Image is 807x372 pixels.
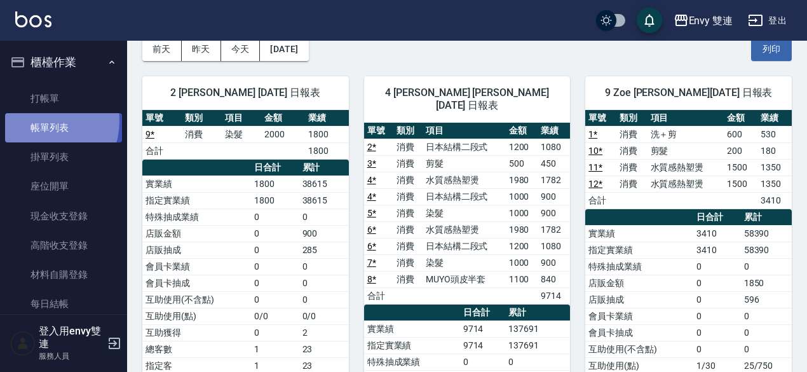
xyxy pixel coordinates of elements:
[221,38,261,61] button: 今天
[423,155,506,172] td: 剪髮
[364,354,460,370] td: 特殊抽成業績
[724,176,758,192] td: 1500
[5,202,122,231] a: 現金收支登錄
[693,341,741,357] td: 0
[616,159,648,176] td: 消費
[506,271,538,287] td: 1100
[222,126,261,142] td: 染髮
[741,308,792,324] td: 0
[423,238,506,254] td: 日本結構二段式
[299,324,349,341] td: 2
[305,110,349,127] th: 業績
[693,242,741,258] td: 3410
[741,258,792,275] td: 0
[538,238,570,254] td: 1080
[741,209,792,226] th: 累計
[689,13,733,29] div: Envy 雙連
[585,341,693,357] td: 互助使用(不含點)
[538,221,570,238] td: 1782
[299,176,349,192] td: 38615
[693,291,741,308] td: 0
[251,192,299,209] td: 1800
[364,337,460,354] td: 指定實業績
[724,142,758,159] td: 200
[585,258,693,275] td: 特殊抽成業績
[616,110,648,127] th: 類別
[505,354,570,370] td: 0
[757,110,792,127] th: 業績
[757,142,792,159] td: 180
[261,110,305,127] th: 金額
[757,192,792,209] td: 3410
[585,275,693,291] td: 店販金額
[260,38,308,61] button: [DATE]
[757,126,792,142] td: 530
[741,242,792,258] td: 58390
[251,308,299,324] td: 0/0
[15,11,51,27] img: Logo
[5,172,122,201] a: 座位開單
[585,225,693,242] td: 實業績
[142,225,251,242] td: 店販金額
[757,159,792,176] td: 1350
[506,205,538,221] td: 1000
[693,275,741,291] td: 0
[142,275,251,291] td: 會員卡抽成
[305,126,349,142] td: 1800
[506,221,538,238] td: 1980
[460,320,506,337] td: 9714
[505,337,570,354] td: 137691
[364,123,571,305] table: a dense table
[299,291,349,308] td: 0
[693,258,741,275] td: 0
[393,172,423,188] td: 消費
[393,254,423,271] td: 消費
[364,287,393,304] td: 合計
[616,142,648,159] td: 消費
[538,139,570,155] td: 1080
[668,8,738,34] button: Envy 雙連
[693,209,741,226] th: 日合計
[741,324,792,341] td: 0
[460,354,506,370] td: 0
[5,289,122,319] a: 每日結帳
[585,324,693,341] td: 會員卡抽成
[379,86,555,112] span: 4 [PERSON_NAME] [PERSON_NAME][DATE] 日報表
[693,308,741,324] td: 0
[251,209,299,225] td: 0
[5,142,122,172] a: 掛單列表
[142,38,182,61] button: 前天
[585,192,616,209] td: 合計
[600,86,776,99] span: 9 Zoe [PERSON_NAME][DATE] 日報表
[393,188,423,205] td: 消費
[142,324,251,341] td: 互助獲得
[423,172,506,188] td: 水質感熱塑燙
[142,258,251,275] td: 會員卡業績
[393,221,423,238] td: 消費
[648,110,724,127] th: 項目
[142,341,251,357] td: 總客數
[364,123,393,139] th: 單號
[506,172,538,188] td: 1980
[142,209,251,225] td: 特殊抽成業績
[538,188,570,205] td: 900
[299,192,349,209] td: 38615
[506,123,538,139] th: 金額
[505,305,570,321] th: 累計
[460,337,506,354] td: 9714
[423,123,506,139] th: 項目
[142,308,251,324] td: 互助使用(點)
[5,46,122,79] button: 櫃檯作業
[251,160,299,176] th: 日合計
[158,86,334,99] span: 2 [PERSON_NAME] [DATE] 日報表
[585,291,693,308] td: 店販抽成
[538,271,570,287] td: 840
[305,142,349,159] td: 1800
[251,275,299,291] td: 0
[142,176,251,192] td: 實業績
[460,305,506,321] th: 日合計
[142,192,251,209] td: 指定實業績
[39,350,104,362] p: 服務人員
[261,126,305,142] td: 2000
[251,341,299,357] td: 1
